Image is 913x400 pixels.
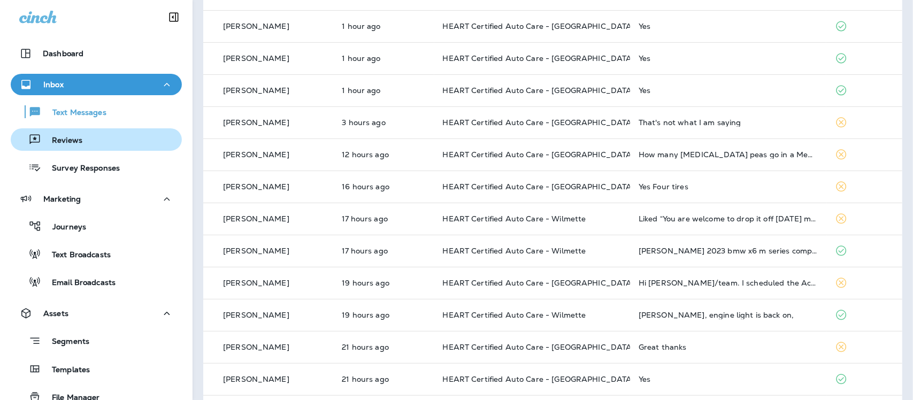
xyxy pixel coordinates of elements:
p: [PERSON_NAME] [223,22,289,30]
p: Dashboard [43,49,83,58]
button: Reviews [11,128,182,151]
p: Sep 11, 2025 05:08 PM [342,214,425,223]
span: HEART Certified Auto Care - [GEOGRAPHIC_DATA] [443,53,635,63]
p: Sep 11, 2025 04:48 PM [342,247,425,255]
button: Survey Responses [11,156,182,179]
p: Sep 11, 2025 09:26 PM [342,150,425,159]
p: Sep 12, 2025 09:07 AM [342,22,425,30]
span: HEART Certified Auto Care - Wilmette [443,310,586,320]
div: Liked “You are welcome to drop it off tomorrow morning; our shop opens at 7:00 AM” [639,214,818,223]
div: Hi Kieesha/team. I scheduled the Acura for tomorrow and we'll be dropping off tonight. I forgot t... [639,279,818,287]
div: Stephen Dress 2023 bmw x6 m series competition Looking for a more all season tire Thanks [639,247,818,255]
p: Reviews [41,136,82,146]
button: Inbox [11,74,182,95]
div: Yes [639,86,818,95]
span: HEART Certified Auto Care - [GEOGRAPHIC_DATA] [443,182,635,191]
div: Yes [639,22,818,30]
span: HEART Certified Auto Care - [GEOGRAPHIC_DATA] [443,278,635,288]
p: [PERSON_NAME] [223,118,289,127]
p: Templates [41,365,90,375]
p: [PERSON_NAME] [223,214,289,223]
p: Segments [41,337,89,348]
button: Dashboard [11,43,182,64]
p: [PERSON_NAME] [223,311,289,319]
p: [PERSON_NAME] [223,150,289,159]
p: Sep 11, 2025 12:28 PM [342,375,425,383]
span: HEART Certified Auto Care - Wilmette [443,246,586,256]
button: Marketing [11,188,182,210]
p: Sep 11, 2025 12:28 PM [342,343,425,351]
button: Assets [11,303,182,324]
div: That's not what I am saying [639,118,818,127]
p: Marketing [43,195,81,203]
div: Great thanks [639,343,818,351]
p: Text Broadcasts [41,250,111,260]
span: HEART Certified Auto Care - Wilmette [443,214,586,224]
span: HEART Certified Auto Care - [GEOGRAPHIC_DATA] [443,342,635,352]
p: Email Broadcasts [41,278,116,288]
p: Survey Responses [41,164,120,174]
p: Sep 12, 2025 09:05 AM [342,86,425,95]
button: Email Broadcasts [11,271,182,293]
p: [PERSON_NAME] [223,375,289,383]
p: [PERSON_NAME] [223,343,289,351]
div: How many black eye peas go in a Mediterranean soup? [639,150,818,159]
span: HEART Certified Auto Care - [GEOGRAPHIC_DATA] [443,150,635,159]
div: Yes [639,375,818,383]
button: Segments [11,329,182,352]
p: Journeys [42,222,86,233]
span: HEART Certified Auto Care - [GEOGRAPHIC_DATA] [443,86,635,95]
button: Text Messages [11,101,182,123]
p: Sep 11, 2025 05:46 PM [342,182,425,191]
p: Text Messages [42,108,106,118]
span: HEART Certified Auto Care - [GEOGRAPHIC_DATA] [443,21,635,31]
span: HEART Certified Auto Care - [GEOGRAPHIC_DATA] [443,118,635,127]
p: [PERSON_NAME] [223,86,289,95]
p: Sep 11, 2025 03:11 PM [342,279,425,287]
button: Collapse Sidebar [159,6,189,28]
p: Assets [43,309,68,318]
button: Text Broadcasts [11,243,182,265]
p: [PERSON_NAME] [223,54,289,63]
p: Sep 11, 2025 02:40 PM [342,311,425,319]
p: Sep 12, 2025 07:08 AM [342,118,425,127]
p: [PERSON_NAME] [223,279,289,287]
p: [PERSON_NAME] [223,182,289,191]
div: Armando, engine light is back on, [639,311,818,319]
button: Journeys [11,215,182,237]
p: Sep 12, 2025 09:07 AM [342,54,425,63]
div: Yes [639,54,818,63]
span: HEART Certified Auto Care - [GEOGRAPHIC_DATA] [443,374,635,384]
button: Templates [11,358,182,380]
p: Inbox [43,80,64,89]
p: [PERSON_NAME] [223,247,289,255]
div: Yes Four tires [639,182,818,191]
